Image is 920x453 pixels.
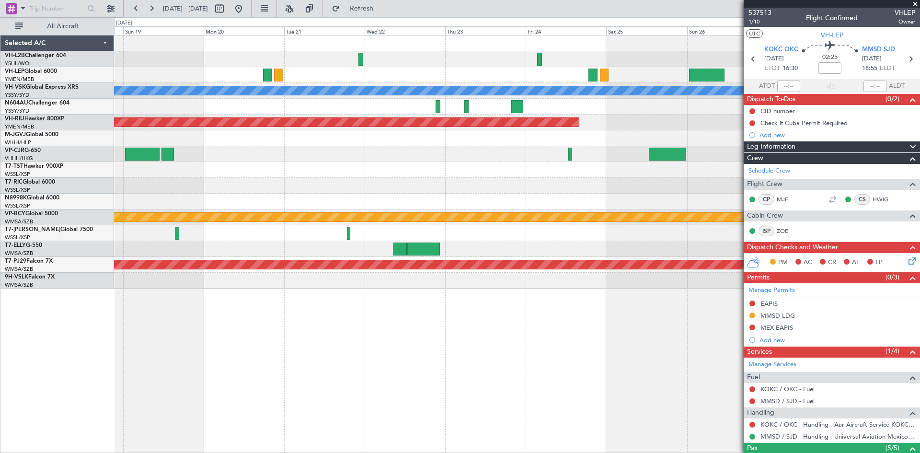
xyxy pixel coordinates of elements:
div: Sun 19 [123,26,204,35]
span: [DATE] - [DATE] [163,4,208,13]
span: VH-LEP [5,69,24,74]
a: WMSA/SZB [5,281,33,289]
span: Refresh [342,5,382,12]
a: M-JGVJGlobal 5000 [5,132,58,138]
a: VP-CJRG-650 [5,148,41,153]
a: WIHH/HLP [5,139,31,146]
a: YSHL/WOL [5,60,32,67]
span: VH-RIU [5,116,24,122]
a: T7-TSTHawker 900XP [5,163,63,169]
span: 16:30 [782,64,798,73]
a: WSSL/XSP [5,171,30,178]
a: WMSA/SZB [5,266,33,273]
span: T7-RIC [5,179,23,185]
span: Crew [747,153,763,164]
span: Handling [747,407,774,418]
div: CID number [760,107,795,115]
span: (5/5) [885,443,899,453]
a: VH-RIUHawker 800XP [5,116,64,122]
a: VH-VSKGlobal Express XRS [5,84,79,90]
div: EAPIS [760,300,778,308]
a: YSSY/SYD [5,92,29,99]
a: N8998KGlobal 6000 [5,195,59,201]
span: (1/4) [885,346,899,356]
a: VH-LEPGlobal 6000 [5,69,57,74]
a: VH-L2BChallenger 604 [5,53,66,58]
span: Owner [895,18,915,26]
div: CP [759,194,774,205]
span: AC [804,258,812,267]
span: ETOT [764,64,780,73]
span: M-JGVJ [5,132,26,138]
span: T7-[PERSON_NAME] [5,227,60,232]
a: Manage Permits [748,286,795,295]
div: Tue 21 [284,26,365,35]
a: T7-RICGlobal 6000 [5,179,55,185]
button: UTC [746,29,763,38]
span: T7-PJ29 [5,258,26,264]
a: VHHH/HKG [5,155,33,162]
div: Add new [759,131,915,139]
span: PM [778,258,788,267]
a: YSSY/SYD [5,107,29,115]
div: Check if Cuba Permit Required [760,119,848,127]
a: MMSD / SJD - Handling - Universal Aviation Mexico MMSD / SJD [760,432,915,441]
a: T7-[PERSON_NAME]Global 7500 [5,227,93,232]
a: WSSL/XSP [5,202,30,209]
span: (0/2) [885,94,899,104]
span: Cabin Crew [747,210,783,221]
a: N604AUChallenger 604 [5,100,69,106]
div: [DATE] [116,19,132,27]
div: Sat 25 [606,26,687,35]
span: Services [747,347,772,358]
div: ISP [759,226,774,236]
span: Dispatch To-Dos [747,94,795,105]
span: N8998K [5,195,27,201]
span: Leg Information [747,141,795,152]
span: All Aircraft [25,23,101,30]
div: Thu 23 [445,26,526,35]
span: ELDT [880,64,895,73]
span: ALDT [889,81,905,91]
a: T7-PJ29Falcon 7X [5,258,53,264]
a: KOKC / OKC - Handling - Aar Aircraft Service KOKC / OKC [760,420,915,429]
a: T7-ELLYG-550 [5,243,42,248]
span: N604AU [5,100,28,106]
span: [DATE] [764,54,784,64]
span: Fuel [747,372,760,383]
span: MMSD SJD [862,45,895,55]
span: (0/3) [885,272,899,282]
span: [DATE] [862,54,882,64]
div: MMSD LDG [760,312,795,320]
a: MMSD / SJD - Fuel [760,397,815,405]
a: VP-BCYGlobal 5000 [5,211,58,217]
span: VP-CJR [5,148,24,153]
div: Mon 20 [204,26,284,35]
a: WSSL/XSP [5,234,30,241]
span: Permits [747,272,770,283]
a: KOKC / OKC - Fuel [760,385,815,393]
span: Flight Crew [747,179,782,190]
a: YMEN/MEB [5,76,34,83]
a: Manage Services [748,360,796,370]
span: 9H-VSLK [5,274,28,280]
div: CS [854,194,870,205]
div: Sun 26 [687,26,768,35]
a: 9H-VSLKFalcon 7X [5,274,55,280]
input: --:-- [777,81,800,92]
div: Wed 22 [365,26,445,35]
span: AF [852,258,860,267]
a: ZOE [777,227,798,235]
span: VH-VSK [5,84,26,90]
span: VHLEP [895,8,915,18]
div: Flight Confirmed [806,13,858,23]
span: KOKC OKC [764,45,798,55]
span: VH-L2B [5,53,25,58]
a: HWIG [873,195,894,204]
span: VP-BCY [5,211,25,217]
span: 02:25 [822,53,838,62]
a: MJE [777,195,798,204]
span: ATOT [759,81,775,91]
div: Fri 24 [526,26,606,35]
span: 537513 [748,8,771,18]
